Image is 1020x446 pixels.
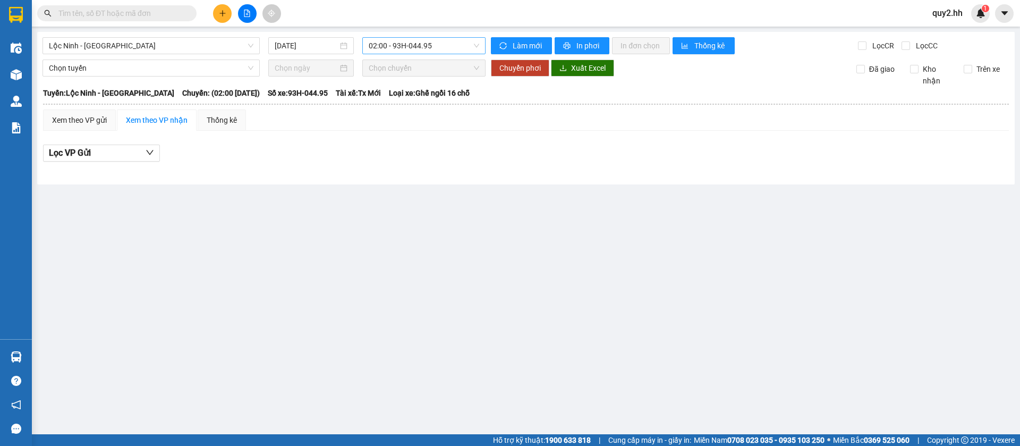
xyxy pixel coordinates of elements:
[827,438,830,442] span: ⚪️
[43,89,174,97] b: Tuyến: Lộc Ninh - [GEOGRAPHIC_DATA]
[182,87,260,99] span: Chuyến: (02:00 [DATE])
[919,63,956,87] span: Kho nhận
[268,87,328,99] span: Số xe: 93H-044.95
[52,114,107,126] div: Xem theo VP gửi
[612,37,670,54] button: In đơn chọn
[983,5,987,12] span: 1
[499,42,508,51] span: sync
[493,434,591,446] span: Hỗ trợ kỹ thuật:
[213,4,232,23] button: plus
[11,69,22,80] img: warehouse-icon
[49,146,91,159] span: Lọc VP Gửi
[864,436,909,444] strong: 0369 525 060
[58,7,184,19] input: Tìm tên, số ĐT hoặc mã đơn
[369,38,479,54] span: 02:00 - 93H-044.95
[9,7,23,23] img: logo-vxr
[219,10,226,17] span: plus
[608,434,691,446] span: Cung cấp máy in - giấy in:
[11,96,22,107] img: warehouse-icon
[11,43,22,54] img: warehouse-icon
[976,9,985,18] img: icon-new-feature
[11,376,21,386] span: question-circle
[389,87,470,99] span: Loại xe: Ghế ngồi 16 chỗ
[369,60,479,76] span: Chọn chuyến
[681,42,690,51] span: bar-chart
[49,38,253,54] span: Lộc Ninh - Sài Gòn
[694,40,726,52] span: Thống kê
[868,40,896,52] span: Lọc CR
[207,114,237,126] div: Thống kê
[727,436,824,444] strong: 0708 023 035 - 0935 103 250
[336,87,381,99] span: Tài xế: Tx Mới
[275,40,338,52] input: 12/10/2025
[126,114,188,126] div: Xem theo VP nhận
[1000,9,1009,18] span: caret-down
[49,60,253,76] span: Chọn tuyến
[833,434,909,446] span: Miền Bắc
[11,424,21,434] span: message
[694,434,824,446] span: Miền Nam
[238,4,257,23] button: file-add
[982,5,989,12] sup: 1
[551,60,614,77] button: downloadXuất Excel
[243,10,251,17] span: file-add
[673,37,735,54] button: bar-chartThống kê
[11,122,22,133] img: solution-icon
[563,42,572,51] span: printer
[11,351,22,363] img: warehouse-icon
[555,37,609,54] button: printerIn phơi
[491,60,549,77] button: Chuyển phơi
[912,40,939,52] span: Lọc CC
[995,4,1014,23] button: caret-down
[43,145,160,162] button: Lọc VP Gửi
[972,63,1004,75] span: Trên xe
[11,400,21,410] span: notification
[599,434,600,446] span: |
[576,40,601,52] span: In phơi
[275,62,338,74] input: Chọn ngày
[545,436,591,444] strong: 1900 633 818
[146,148,154,157] span: down
[262,4,281,23] button: aim
[491,37,552,54] button: syncLàm mới
[917,434,919,446] span: |
[513,40,543,52] span: Làm mới
[961,436,968,444] span: copyright
[865,63,899,75] span: Đã giao
[268,10,275,17] span: aim
[44,10,52,17] span: search
[924,6,971,20] span: quy2.hh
